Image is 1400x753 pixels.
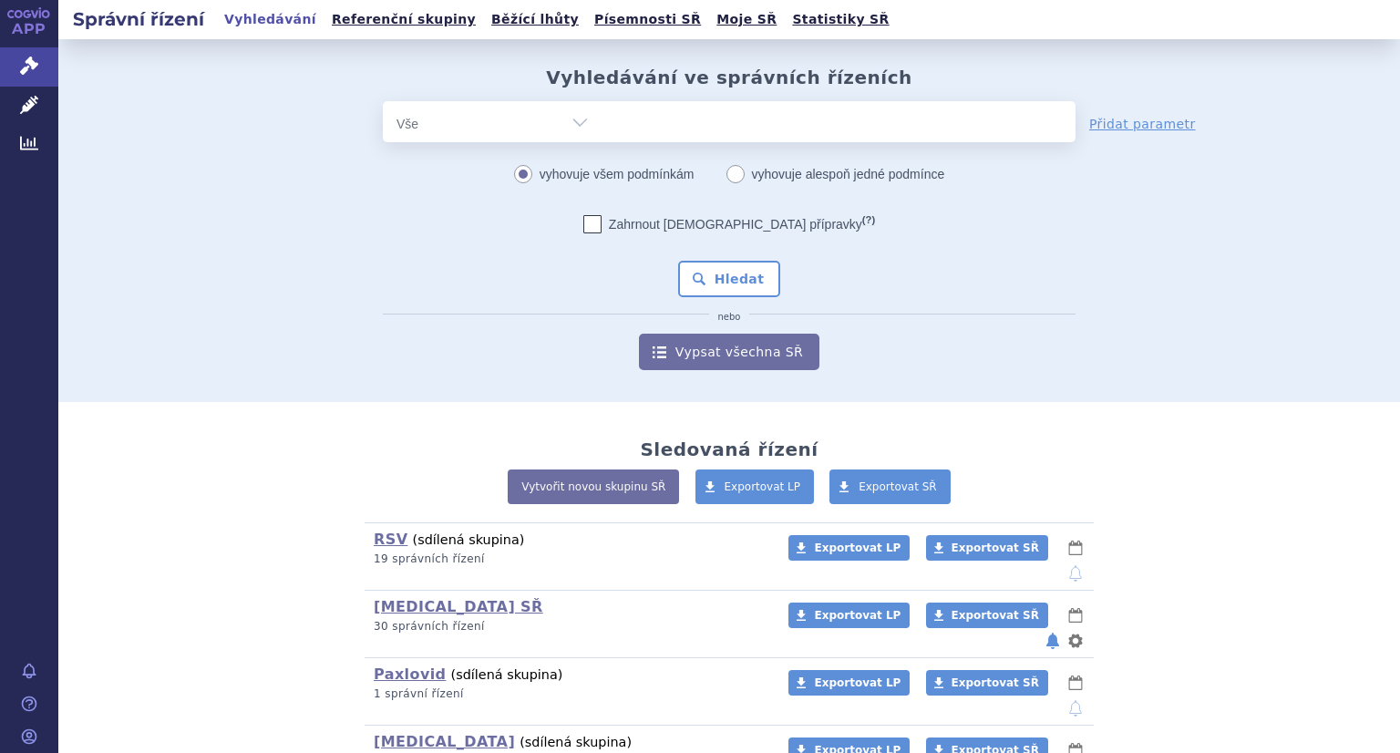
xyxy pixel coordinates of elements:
a: [MEDICAL_DATA] [374,733,515,750]
button: nastavení [1066,630,1085,652]
span: Exportovat SŘ [952,676,1039,689]
span: Exportovat LP [814,676,901,689]
i: nebo [709,312,750,323]
a: Moje SŘ [711,7,782,32]
a: Přidat parametr [1089,115,1196,133]
p: 30 správních řízení [374,619,765,634]
button: lhůty [1066,672,1085,694]
a: Vyhledávání [219,7,322,32]
button: lhůty [1066,537,1085,559]
button: Hledat [678,261,781,297]
a: Exportovat LP [788,603,910,628]
button: notifikace [1066,697,1085,719]
a: Exportovat LP [788,535,910,561]
span: (sdílená skupina) [413,532,525,547]
span: (sdílená skupina) [520,735,632,749]
a: Exportovat LP [788,670,910,696]
p: 1 správní řízení [374,686,765,702]
p: 19 správních řízení [374,552,765,567]
span: Exportovat SŘ [859,480,937,493]
label: vyhovuje všem podmínkám [514,160,695,188]
a: Referenční skupiny [326,7,481,32]
span: Exportovat SŘ [952,609,1039,622]
label: Zahrnout [DEMOGRAPHIC_DATA] přípravky [583,215,875,233]
h2: Sledovaná řízení [640,438,818,460]
span: Exportovat LP [814,542,901,554]
a: Běžící lhůty [486,7,584,32]
a: Paxlovid [374,665,446,683]
a: Exportovat SŘ [926,535,1048,561]
a: Statistiky SŘ [787,7,894,32]
a: [MEDICAL_DATA] SŘ [374,598,543,615]
abbr: (?) [862,214,875,226]
a: Exportovat SŘ [829,469,951,504]
a: Exportovat LP [695,469,815,504]
button: lhůty [1066,604,1085,626]
a: RSV [374,531,407,548]
button: notifikace [1044,630,1062,652]
a: Exportovat SŘ [926,670,1048,696]
span: Exportovat LP [814,609,901,622]
a: Vytvořit novou skupinu SŘ [508,469,679,504]
span: Exportovat SŘ [952,542,1039,554]
h2: Vyhledávání ve správních řízeních [546,67,912,88]
a: Písemnosti SŘ [589,7,706,32]
span: (sdílená skupina) [451,667,563,682]
label: vyhovuje alespoň jedné podmínce [726,160,945,188]
a: Vypsat všechna SŘ [639,334,819,370]
button: notifikace [1066,562,1085,584]
h2: Správní řízení [58,6,219,32]
span: Exportovat LP [725,480,801,493]
a: Exportovat SŘ [926,603,1048,628]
